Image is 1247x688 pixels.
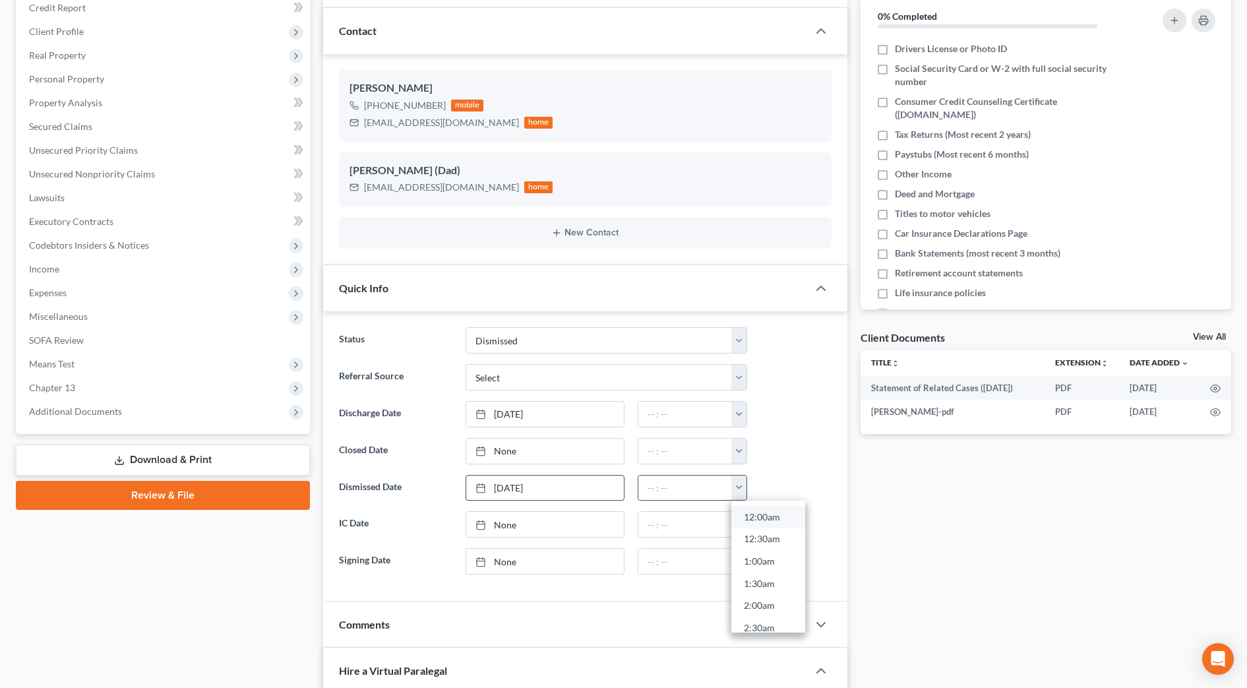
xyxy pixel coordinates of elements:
span: Unsecured Priority Claims [29,144,138,156]
span: Means Test [29,358,75,369]
a: None [466,439,624,464]
a: [DATE] [466,402,624,427]
a: Extensionunfold_more [1055,358,1109,367]
span: Car Insurance Declarations Page [895,227,1027,240]
a: 1:00am [731,550,805,573]
div: home [524,117,553,129]
td: PDF [1045,400,1119,423]
div: [PHONE_NUMBER] [364,99,446,112]
a: Date Added expand_more [1130,358,1189,367]
span: Paystubs (Most recent 6 months) [895,148,1029,161]
span: Bank Statements (most recent 3 months) [895,247,1060,260]
div: [PERSON_NAME] (Dad) [350,163,821,179]
td: PDF [1045,376,1119,400]
span: Income [29,263,59,274]
span: Lawsuits [29,192,65,203]
label: Signing Date [332,548,459,575]
a: Download & Print [16,445,310,476]
strong: 0% Completed [878,11,937,22]
span: Drivers License or Photo ID [895,42,1007,55]
label: Closed Date [332,438,459,464]
div: Client Documents [861,330,945,344]
span: Comments [339,618,390,631]
a: None [466,512,624,537]
i: unfold_more [1101,360,1109,367]
label: Dismissed Date [332,475,459,501]
span: Credit Report [29,2,86,13]
div: Open Intercom Messenger [1202,643,1234,675]
span: Deed and Mortgage [895,187,975,201]
a: Property Analysis [18,91,310,115]
div: mobile [451,100,484,111]
span: Contact [339,24,377,37]
span: Additional Documents [29,406,122,417]
input: -- : -- [638,476,732,501]
td: [DATE] [1119,376,1200,400]
span: Chapter 13 [29,382,75,393]
span: Titles to motor vehicles [895,207,990,220]
td: Statement of Related Cases ([DATE]) [861,376,1045,400]
td: [PERSON_NAME]-pdf [861,400,1045,423]
a: Secured Claims [18,115,310,139]
a: 1:30am [731,572,805,594]
span: Hire a Virtual Paralegal [339,664,447,677]
a: Unsecured Nonpriority Claims [18,162,310,186]
a: View All [1193,332,1226,342]
span: Life insurance policies [895,286,986,299]
span: Real Property [29,49,86,61]
a: 12:30am [731,528,805,550]
input: -- : -- [638,402,732,427]
input: -- : -- [638,549,732,574]
a: 2:30am [731,617,805,639]
span: SOFA Review [29,334,84,346]
span: Separation Agreements or Divorce Decrees [895,306,1072,319]
input: -- : -- [638,512,732,537]
span: Consumer Credit Counseling Certificate ([DOMAIN_NAME]) [895,95,1128,121]
span: Unsecured Nonpriority Claims [29,168,155,179]
span: Other Income [895,168,952,181]
a: [DATE] [466,476,624,501]
div: [EMAIL_ADDRESS][DOMAIN_NAME] [364,181,519,194]
span: Property Analysis [29,97,102,108]
td: [DATE] [1119,400,1200,423]
label: Referral Source [332,364,459,391]
span: Tax Returns (Most recent 2 years) [895,128,1031,141]
span: Retirement account statements [895,266,1023,280]
input: -- : -- [638,439,732,464]
span: Expenses [29,287,67,298]
span: Social Security Card or W-2 with full social security number [895,62,1128,88]
span: Miscellaneous [29,311,88,322]
div: [PERSON_NAME] [350,80,821,96]
div: home [524,181,553,193]
label: Status [332,327,459,354]
span: Secured Claims [29,121,92,132]
a: 12:00am [731,506,805,528]
span: Personal Property [29,73,104,84]
a: None [466,549,624,574]
span: Executory Contracts [29,216,113,227]
div: [EMAIL_ADDRESS][DOMAIN_NAME] [364,116,519,129]
span: Codebtors Insiders & Notices [29,239,149,251]
span: Client Profile [29,26,84,37]
a: Review & File [16,481,310,510]
a: Unsecured Priority Claims [18,139,310,162]
i: unfold_more [892,360,899,367]
button: New Contact [350,228,821,238]
a: 2:00am [731,594,805,617]
label: IC Date [332,511,459,538]
a: SOFA Review [18,328,310,352]
a: Titleunfold_more [871,358,899,367]
span: Quick Info [339,282,388,294]
label: Discharge Date [332,401,459,427]
a: Executory Contracts [18,210,310,234]
a: Lawsuits [18,186,310,210]
i: expand_more [1181,360,1189,367]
